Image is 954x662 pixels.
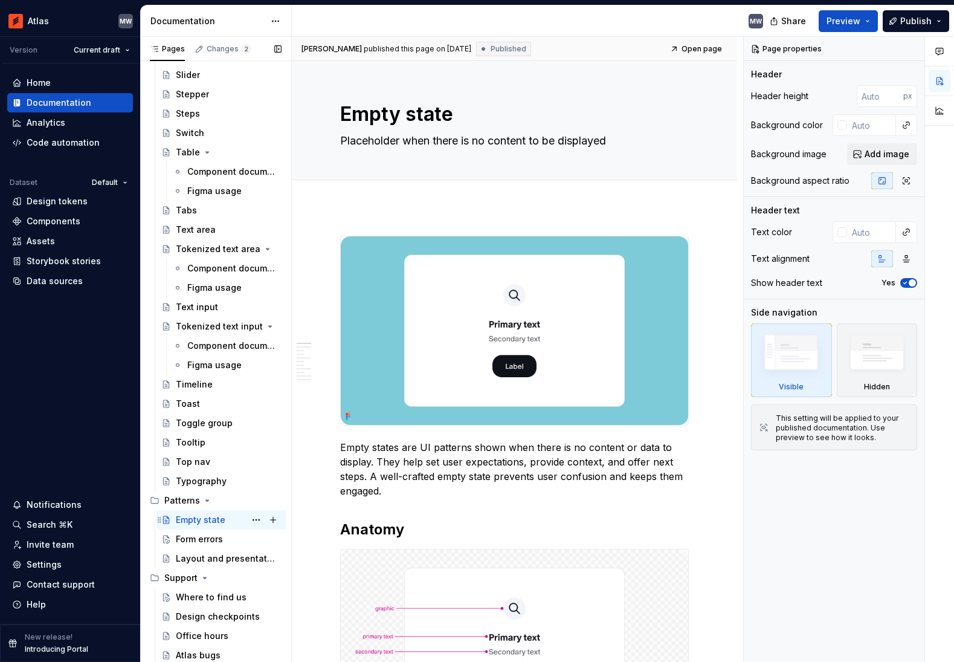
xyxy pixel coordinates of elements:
a: Figma usage [168,181,286,201]
div: Background image [751,148,827,160]
a: Office hours [156,626,286,646]
a: Typography [156,472,286,491]
div: Component documentation [187,262,279,274]
div: Side navigation [751,307,817,319]
div: Tokenized text input [176,320,263,333]
div: Search ⌘K [27,519,73,531]
span: Current draft [74,45,120,55]
div: Background color [751,119,823,131]
p: Empty states are UI patterns shown when there is no content or data to display. They help set use... [340,440,689,498]
div: Home [27,77,51,89]
p: Introducing Portal [25,644,88,654]
div: Hidden [837,323,918,397]
a: Settings [7,555,133,574]
div: Background aspect ratio [751,175,849,187]
a: Documentation [7,93,133,112]
div: Notifications [27,499,82,511]
div: Header [751,68,782,80]
div: Components [27,215,80,227]
div: Timeline [176,378,213,391]
a: Figma usage [168,355,286,375]
div: Tooltip [176,436,205,449]
a: Tabs [156,201,286,220]
div: published this page on [DATE] [364,44,471,54]
div: Support [145,568,286,588]
textarea: Placeholder when there is no content to be displayed [338,131,686,151]
div: Help [27,599,46,611]
img: 102f71e4-5f95-4b3f-aebe-9cae3cf15d45.png [8,14,23,28]
div: MW [750,16,762,26]
a: Components [7,212,133,231]
a: Text area [156,220,286,239]
span: Add image [865,148,909,160]
div: Visible [779,382,804,392]
button: Preview [819,10,878,32]
a: Tooltip [156,433,286,452]
div: Form errors [176,533,223,545]
a: Home [7,73,133,92]
a: Analytics [7,113,133,132]
div: Visible [751,323,832,397]
a: Component documentation [168,336,286,355]
a: Component documentation [168,162,286,181]
div: Toast [176,398,200,410]
div: Analytics [27,117,65,129]
span: Preview [827,15,860,27]
button: Notifications [7,495,133,514]
input: Auto [847,114,896,136]
div: Toggle group [176,417,233,429]
div: Show header text [751,277,822,289]
button: AtlasMW [2,8,138,34]
div: Text color [751,226,792,238]
div: Tabs [176,204,197,216]
span: Share [781,15,806,27]
a: Slider [156,65,286,85]
a: Stepper [156,85,286,104]
p: px [903,91,912,101]
div: Steps [176,108,200,120]
a: Timeline [156,375,286,394]
a: Toggle group [156,414,286,433]
a: Switch [156,123,286,143]
a: Storybook stories [7,251,133,271]
div: Patterns [164,495,200,507]
h2: Anatomy [340,520,689,539]
a: Assets [7,232,133,251]
div: Text input [176,301,218,313]
button: Add image [847,143,917,165]
div: Storybook stories [27,255,101,267]
textarea: Empty state [338,100,686,129]
div: Documentation [27,97,91,109]
a: Component documentation [168,259,286,278]
button: Search ⌘K [7,515,133,534]
a: Top nav [156,452,286,472]
input: Auto [847,221,896,243]
div: Settings [27,559,62,571]
div: Component documentation [187,340,279,352]
div: Data sources [27,275,83,287]
input: Auto [857,85,903,107]
div: Office hours [176,630,228,642]
button: Help [7,595,133,614]
button: Publish [883,10,949,32]
a: Text input [156,297,286,317]
a: Tokenized text area [156,239,286,259]
div: Design tokens [27,195,88,207]
div: Documentation [150,15,265,27]
a: Empty state [156,510,286,530]
div: Table [176,146,200,158]
div: Assets [27,235,55,247]
div: Layout and presentation options [176,553,276,565]
div: MW [120,16,132,26]
div: Changes [207,44,251,54]
div: This setting will be applied to your published documentation. Use preview to see how it looks. [776,414,909,443]
div: Typography [176,475,227,487]
span: Open page [682,44,722,54]
a: Toast [156,394,286,414]
div: Header text [751,204,800,216]
a: Table [156,143,286,162]
div: Dataset [10,178,37,187]
div: Figma usage [187,282,242,294]
p: New release! [25,632,73,642]
div: Contact support [27,579,95,591]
